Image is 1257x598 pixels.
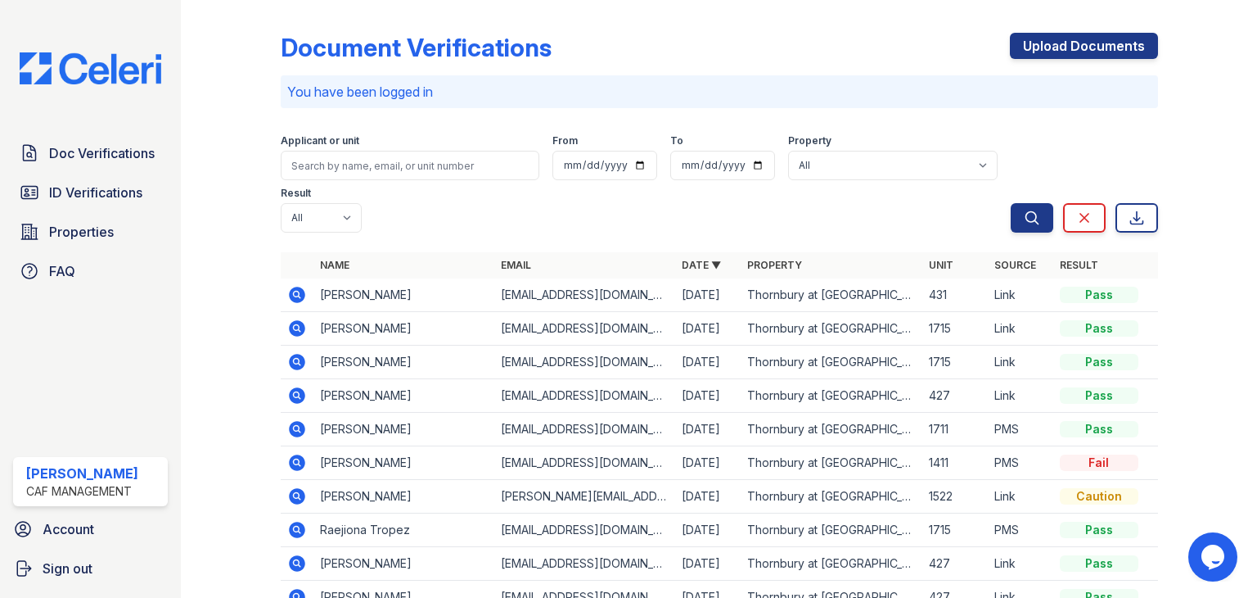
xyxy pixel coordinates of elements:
[494,346,675,379] td: [EMAIL_ADDRESS][DOMAIN_NAME]
[1060,555,1138,572] div: Pass
[1060,488,1138,505] div: Caution
[675,312,741,346] td: [DATE]
[313,279,494,312] td: [PERSON_NAME]
[1060,354,1138,370] div: Pass
[313,547,494,581] td: [PERSON_NAME]
[281,187,311,200] label: Result
[494,279,675,312] td: [EMAIL_ADDRESS][DOMAIN_NAME]
[988,346,1053,379] td: Link
[7,513,174,546] a: Account
[494,413,675,446] td: [EMAIL_ADDRESS][DOMAIN_NAME]
[313,446,494,480] td: [PERSON_NAME]
[988,446,1053,480] td: PMS
[741,279,921,312] td: Thornbury at [GEOGRAPHIC_DATA]
[26,483,138,500] div: CAF Management
[741,480,921,514] td: Thornbury at [GEOGRAPHIC_DATA]
[494,547,675,581] td: [EMAIL_ADDRESS][DOMAIN_NAME]
[13,137,168,170] a: Doc Verifications
[675,346,741,379] td: [DATE]
[494,446,675,480] td: [EMAIL_ADDRESS][DOMAIN_NAME]
[741,312,921,346] td: Thornbury at [GEOGRAPHIC_DATA]
[13,215,168,248] a: Properties
[675,279,741,312] td: [DATE]
[741,413,921,446] td: Thornbury at [GEOGRAPHIC_DATA]
[922,547,988,581] td: 427
[494,379,675,413] td: [EMAIL_ADDRESS][DOMAIN_NAME]
[494,514,675,547] td: [EMAIL_ADDRESS][DOMAIN_NAME]
[1010,33,1158,59] a: Upload Documents
[49,222,114,242] span: Properties
[313,379,494,413] td: [PERSON_NAME]
[988,547,1053,581] td: Link
[13,176,168,209] a: ID Verifications
[552,134,578,147] label: From
[1060,455,1138,471] div: Fail
[675,480,741,514] td: [DATE]
[988,514,1053,547] td: PMS
[281,151,539,180] input: Search by name, email, or unit number
[741,514,921,547] td: Thornbury at [GEOGRAPHIC_DATA]
[675,379,741,413] td: [DATE]
[988,413,1053,446] td: PMS
[49,143,155,163] span: Doc Verifications
[675,547,741,581] td: [DATE]
[988,379,1053,413] td: Link
[788,134,831,147] label: Property
[922,480,988,514] td: 1522
[501,259,531,271] a: Email
[741,446,921,480] td: Thornbury at [GEOGRAPHIC_DATA]
[747,259,802,271] a: Property
[313,480,494,514] td: [PERSON_NAME]
[1060,387,1138,404] div: Pass
[922,379,988,413] td: 427
[988,312,1053,346] td: Link
[281,33,552,62] div: Document Verifications
[7,52,174,84] img: CE_Logo_Blue-a8612792a0a2168367f1c8372b55b34899dd931a85d93a1a3d3e32e68fde9ad4.png
[281,134,359,147] label: Applicant or unit
[675,446,741,480] td: [DATE]
[675,514,741,547] td: [DATE]
[494,480,675,514] td: [PERSON_NAME][EMAIL_ADDRESS][DOMAIN_NAME]
[741,379,921,413] td: Thornbury at [GEOGRAPHIC_DATA]
[320,259,349,271] a: Name
[494,312,675,346] td: [EMAIL_ADDRESS][DOMAIN_NAME]
[1060,287,1138,303] div: Pass
[43,559,92,578] span: Sign out
[49,183,142,202] span: ID Verifications
[287,82,1151,102] p: You have been logged in
[922,446,988,480] td: 1411
[1060,421,1138,437] div: Pass
[988,279,1053,312] td: Link
[1060,259,1098,271] a: Result
[675,413,741,446] td: [DATE]
[988,480,1053,514] td: Link
[922,413,988,446] td: 1711
[922,514,988,547] td: 1715
[741,346,921,379] td: Thornbury at [GEOGRAPHIC_DATA]
[922,346,988,379] td: 1715
[994,259,1036,271] a: Source
[1060,320,1138,337] div: Pass
[1060,522,1138,538] div: Pass
[313,312,494,346] td: [PERSON_NAME]
[49,261,75,281] span: FAQ
[1188,532,1241,582] iframe: chat widget
[26,464,138,483] div: [PERSON_NAME]
[43,519,94,539] span: Account
[7,552,174,585] a: Sign out
[922,312,988,346] td: 1715
[313,514,494,547] td: Raejiona Tropez
[682,259,721,271] a: Date ▼
[929,259,953,271] a: Unit
[670,134,683,147] label: To
[922,279,988,312] td: 431
[13,255,168,288] a: FAQ
[741,547,921,581] td: Thornbury at [GEOGRAPHIC_DATA]
[313,346,494,379] td: [PERSON_NAME]
[313,413,494,446] td: [PERSON_NAME]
